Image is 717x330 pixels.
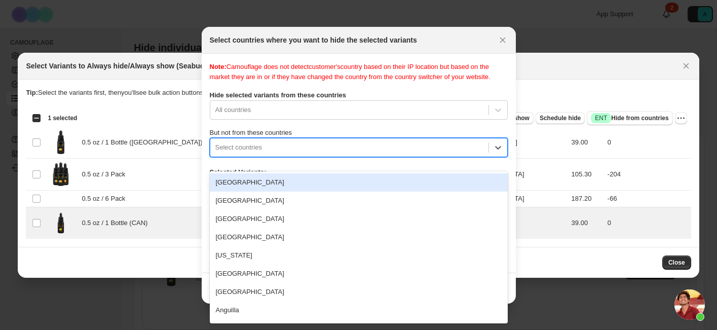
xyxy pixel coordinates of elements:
[82,137,208,148] span: 0.5 oz / 1 Bottle ([GEOGRAPHIC_DATA])
[82,169,131,179] span: 0.5 oz / 3 Pack
[48,210,73,236] img: seabuckthorn-15ml-800x800-1_540x_cccb77f2-a77c-46d9-be47-a71aed6b9e3c.png
[48,162,73,187] img: ActivationProducts_PP_SeaBuckthorn_USA_Organic_FRONT_x3_500x500_bcf4e2c8-aad4-465e-b98e-428790856...
[605,190,691,207] td: -66
[210,192,508,210] div: [GEOGRAPHIC_DATA]
[569,126,605,158] td: 39.00
[605,158,691,190] td: -204
[210,91,346,99] b: Hide selected variants from these countries
[48,114,77,122] span: 1 selected
[605,207,691,239] td: 0
[679,59,693,73] button: Close
[82,218,153,228] span: 0.5 oz / 1 Bottle (CAN)
[210,265,508,283] div: [GEOGRAPHIC_DATA]
[536,112,585,124] button: Schedule hide
[569,158,605,190] td: 105.30
[210,283,508,301] div: [GEOGRAPHIC_DATA]
[210,173,508,192] div: [GEOGRAPHIC_DATA]
[210,63,227,70] b: Note:
[210,35,417,45] h2: Select countries where you want to hide the selected variants
[210,246,508,265] div: [US_STATE]
[605,126,691,158] td: 0
[668,259,685,267] span: Close
[540,114,581,122] span: Schedule hide
[26,89,38,96] strong: Tip:
[210,210,508,228] div: [GEOGRAPHIC_DATA]
[82,194,131,204] span: 0.5 oz / 6 Pack
[210,301,508,319] div: Anguilla
[210,228,508,246] div: [GEOGRAPHIC_DATA]
[591,113,668,123] span: Hide from countries
[569,207,605,239] td: 39.00
[674,289,705,320] a: Open chat
[210,129,292,136] span: But not from these countries
[595,114,607,122] span: ENT
[675,112,687,124] button: More actions
[587,111,672,125] button: SuccessENTHide from countries
[496,33,510,47] button: Close
[210,168,267,176] b: Selected Variants:
[492,114,530,122] span: Always show
[662,255,691,270] button: Close
[210,62,508,82] div: Camouflage does not detect customer's country based on their IP location but based on the market ...
[569,190,605,207] td: 187.20
[26,61,308,71] h2: Select Variants to Always hide/Always show (Seabuckthorn Seed Oil, Perfect Press)
[48,130,73,155] img: ActivationProducts_PP_SeaBuckthorn_USA_Organic_FRONT_x1_500x500_3e9a8f79-eb8a-4a4a-8152-8b91c961f...
[26,88,691,98] p: Select the variants first, then you'll see bulk action buttons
